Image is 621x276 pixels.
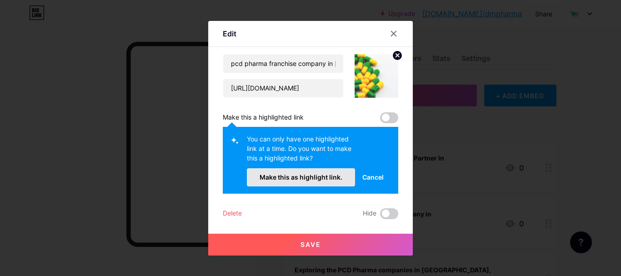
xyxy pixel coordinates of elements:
[208,234,413,256] button: Save
[223,79,343,97] input: URL
[260,173,342,181] span: Make this as highlight link.
[363,208,376,219] span: Hide
[247,168,355,186] button: Make this as highlight link.
[223,112,304,123] div: Make this a highlighted link
[223,208,242,219] div: Delete
[223,28,236,39] div: Edit
[362,172,384,182] span: Cancel
[300,241,321,248] span: Save
[355,168,391,186] button: Cancel
[223,55,343,73] input: Title
[355,54,398,98] img: link_thumbnail
[247,134,355,168] div: You can only have one highlighted link at a time. Do you want to make this a highlighted link?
